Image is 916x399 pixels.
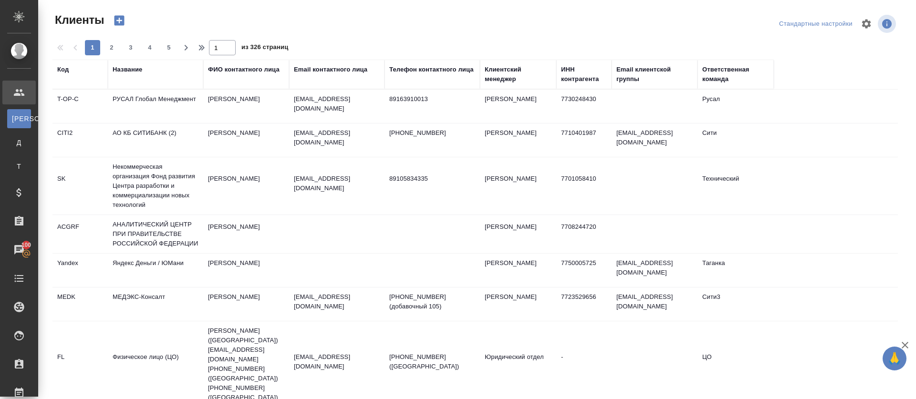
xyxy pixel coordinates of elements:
span: 3 [123,43,138,52]
td: [PERSON_NAME] [203,90,289,123]
div: Название [113,65,142,74]
td: CITI2 [52,123,108,157]
div: Клиентский менеджер [485,65,552,84]
div: ФИО контактного лица [208,65,280,74]
td: Юридический отдел [480,348,556,381]
button: Создать [108,12,131,29]
button: 3 [123,40,138,55]
span: Д [12,138,26,147]
td: [PERSON_NAME] [203,217,289,251]
button: 🙏 [883,347,906,370]
div: Ответственная команда [702,65,769,84]
td: Некоммерческая организация Фонд развития Центра разработки и коммерциализации новых технологий [108,157,203,215]
div: ИНН контрагента [561,65,607,84]
td: [PERSON_NAME] [203,123,289,157]
td: [EMAIL_ADDRESS][DOMAIN_NAME] [612,123,697,157]
p: [PHONE_NUMBER] [389,128,475,138]
span: 2 [104,43,119,52]
td: Физическое лицо (ЦО) [108,348,203,381]
td: FL [52,348,108,381]
div: split button [777,17,855,31]
td: - [556,348,612,381]
td: Таганка [697,254,774,287]
a: [PERSON_NAME] [7,109,31,128]
td: 7708244720 [556,217,612,251]
a: 100 [2,238,36,262]
td: Русал [697,90,774,123]
td: SK [52,169,108,203]
td: РУСАЛ Глобал Менеджмент [108,90,203,123]
td: [PERSON_NAME] [203,169,289,203]
span: из 326 страниц [241,41,288,55]
p: [PHONE_NUMBER] ([GEOGRAPHIC_DATA]) [389,352,475,371]
span: 5 [161,43,177,52]
td: [PERSON_NAME] [203,287,289,321]
td: 7723529656 [556,287,612,321]
span: [PERSON_NAME] [12,114,26,123]
td: АНАЛИТИЧЕСКИЙ ЦЕНТР ПРИ ПРАВИТЕЛЬСТВЕ РОССИЙСКОЙ ФЕДЕРАЦИИ [108,215,203,253]
span: 4 [142,43,157,52]
td: [PERSON_NAME] [203,254,289,287]
td: Сити [697,123,774,157]
p: [EMAIL_ADDRESS][DOMAIN_NAME] [294,94,380,113]
p: 89105834335 [389,174,475,184]
span: Т [12,162,26,171]
td: [PERSON_NAME] [480,90,556,123]
a: Д [7,133,31,152]
div: Телефон контактного лица [389,65,474,74]
span: Посмотреть информацию [878,15,898,33]
td: МЕДЭКС-Консалт [108,287,203,321]
td: [PERSON_NAME] [480,123,556,157]
div: Email контактного лица [294,65,367,74]
td: T-OP-C [52,90,108,123]
p: [EMAIL_ADDRESS][DOMAIN_NAME] [294,174,380,193]
p: [EMAIL_ADDRESS][DOMAIN_NAME] [294,352,380,371]
td: [EMAIL_ADDRESS][DOMAIN_NAME] [612,287,697,321]
p: 89163910013 [389,94,475,104]
span: 100 [16,240,37,250]
td: [EMAIL_ADDRESS][DOMAIN_NAME] [612,254,697,287]
td: ЦО [697,348,774,381]
td: 7750005725 [556,254,612,287]
a: Т [7,157,31,176]
td: Яндекс Деньги / ЮМани [108,254,203,287]
td: 7710401987 [556,123,612,157]
div: Код [57,65,69,74]
button: 2 [104,40,119,55]
span: Клиенты [52,12,104,28]
td: MEDK [52,287,108,321]
td: [PERSON_NAME] [480,254,556,287]
td: ACGRF [52,217,108,251]
td: [PERSON_NAME] [480,169,556,203]
p: [EMAIL_ADDRESS][DOMAIN_NAME] [294,292,380,311]
span: Настроить таблицу [855,12,878,35]
td: 7730248430 [556,90,612,123]
td: [PERSON_NAME] [480,287,556,321]
td: Технический [697,169,774,203]
span: 🙏 [886,348,903,368]
p: [PHONE_NUMBER] (добавочный 105) [389,292,475,311]
td: 7701058410 [556,169,612,203]
td: [PERSON_NAME] [480,217,556,251]
p: [EMAIL_ADDRESS][DOMAIN_NAME] [294,128,380,147]
td: АО КБ СИТИБАНК (2) [108,123,203,157]
button: 5 [161,40,177,55]
div: Email клиентской группы [616,65,693,84]
td: Сити3 [697,287,774,321]
button: 4 [142,40,157,55]
td: Yandex [52,254,108,287]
